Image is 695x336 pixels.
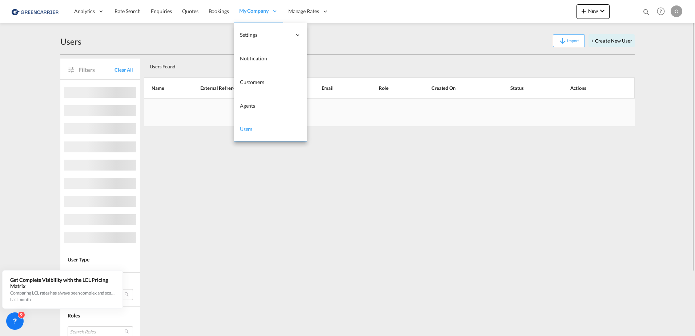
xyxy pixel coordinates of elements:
[234,23,307,47] div: Settings
[598,7,607,15] md-icon: icon-chevron-down
[240,103,255,109] span: Agents
[240,126,253,132] span: Users
[239,7,269,15] span: My Company
[74,8,95,15] span: Analytics
[642,8,650,19] div: icon-magnify
[642,8,650,16] md-icon: icon-magnify
[413,77,492,99] th: Created On
[182,77,304,99] th: External Refrence Code
[671,5,682,17] div: O
[234,47,307,71] a: Notification
[240,79,264,85] span: Customers
[577,4,610,19] button: icon-plus 400-fgNewicon-chevron-down
[234,94,307,118] a: Agents
[552,77,635,99] th: Actions
[579,8,607,14] span: New
[579,7,588,15] md-icon: icon-plus 400-fg
[11,3,60,20] img: 757bc1808afe11efb73cddab9739634b.png
[588,34,635,47] button: + Create New User
[115,8,141,14] span: Rate Search
[68,256,89,263] span: User Type
[240,31,292,39] span: Settings
[79,66,115,74] span: Filters
[151,8,172,14] span: Enquiries
[68,312,80,319] span: Roles
[361,77,413,99] th: Role
[115,67,133,73] span: Clear All
[240,55,267,61] span: Notification
[60,36,81,47] div: Users
[558,37,567,45] md-icon: icon-arrow-down
[209,8,229,14] span: Bookings
[147,58,583,73] div: Users Found
[234,71,307,94] a: Customers
[288,8,319,15] span: Manage Rates
[182,8,198,14] span: Quotes
[655,5,667,17] span: Help
[144,77,182,99] th: Name
[655,5,671,18] div: Help
[234,118,307,141] a: Users
[492,77,552,99] th: Status
[553,34,585,47] button: icon-arrow-downImport
[304,77,360,99] th: Email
